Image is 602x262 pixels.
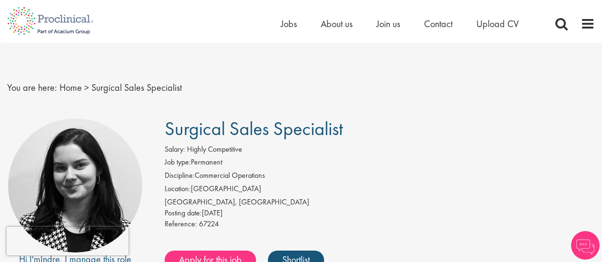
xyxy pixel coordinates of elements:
[165,219,197,230] label: Reference:
[476,18,519,30] a: Upload CV
[199,219,219,229] span: 67224
[91,81,182,94] span: Surgical Sales Specialist
[165,184,191,194] label: Location:
[59,81,82,94] a: breadcrumb link
[165,197,595,208] div: [GEOGRAPHIC_DATA], [GEOGRAPHIC_DATA]
[165,157,191,168] label: Job type:
[165,144,185,155] label: Salary:
[376,18,400,30] a: Join us
[165,170,595,184] li: Commercial Operations
[165,157,595,170] li: Permanent
[424,18,453,30] a: Contact
[165,184,595,197] li: [GEOGRAPHIC_DATA]
[7,81,57,94] span: You are here:
[84,81,89,94] span: >
[7,227,128,255] iframe: reCAPTCHA
[187,144,242,154] span: Highly Competitive
[281,18,297,30] a: Jobs
[571,231,600,260] img: Chatbot
[8,118,142,252] img: imeage of recruiter Indre Stankeviciute
[321,18,353,30] a: About us
[165,208,202,218] span: Posting date:
[165,116,343,141] span: Surgical Sales Specialist
[165,208,595,219] div: [DATE]
[165,170,195,181] label: Discipline:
